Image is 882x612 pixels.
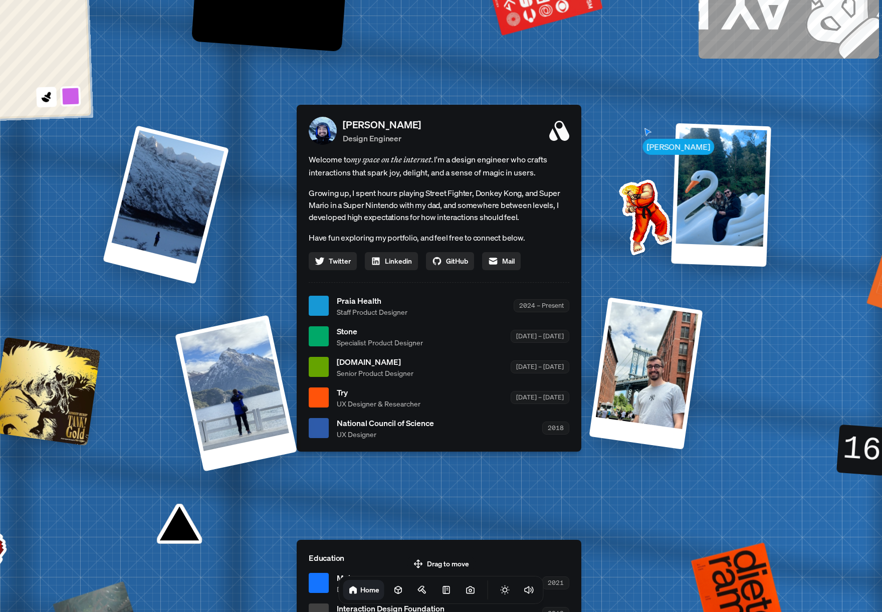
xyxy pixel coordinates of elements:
[309,117,337,145] img: Profile Picture
[337,295,407,307] span: Praia Health
[337,307,407,317] span: Staff Product Designer
[309,552,569,564] p: Education
[511,391,569,403] div: [DATE] – [DATE]
[337,356,413,368] span: [DOMAIN_NAME]
[514,299,569,312] div: 2024 – Present
[309,187,569,223] p: Growing up, I spent hours playing Street Fighter, Donkey Kong, and Super Mario in a Super Nintend...
[337,368,413,378] span: Senior Product Designer
[343,580,384,600] a: Home
[519,580,539,600] button: Toggle Audio
[360,585,379,594] h1: Home
[351,154,434,164] em: my space on the internet.
[337,429,434,440] span: UX Designer
[385,256,412,266] span: Linkedin
[329,256,351,266] span: Twitter
[337,386,420,398] span: Try
[343,132,421,144] p: Design Engineer
[337,417,434,429] span: National Council of Science
[542,576,569,589] div: 2021
[511,360,569,373] div: [DATE] – [DATE]
[337,325,423,337] span: Stone
[309,231,569,244] p: Have fun exploring my portfolio, and feel free to connect below.
[426,252,474,270] a: GitHub
[446,256,468,266] span: GitHub
[502,256,515,266] span: Mail
[593,164,694,266] img: Profile example
[542,422,569,434] div: 2018
[495,580,515,600] button: Toggle Theme
[365,252,418,270] a: Linkedin
[309,252,357,270] a: Twitter
[337,398,420,409] span: UX Designer & Researcher
[343,117,421,132] p: [PERSON_NAME]
[511,330,569,342] div: [DATE] – [DATE]
[309,153,569,179] span: Welcome to I'm a design engineer who crafts interactions that spark joy, delight, and a sense of ...
[482,252,521,270] a: Mail
[337,337,423,348] span: Specialist Product Designer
